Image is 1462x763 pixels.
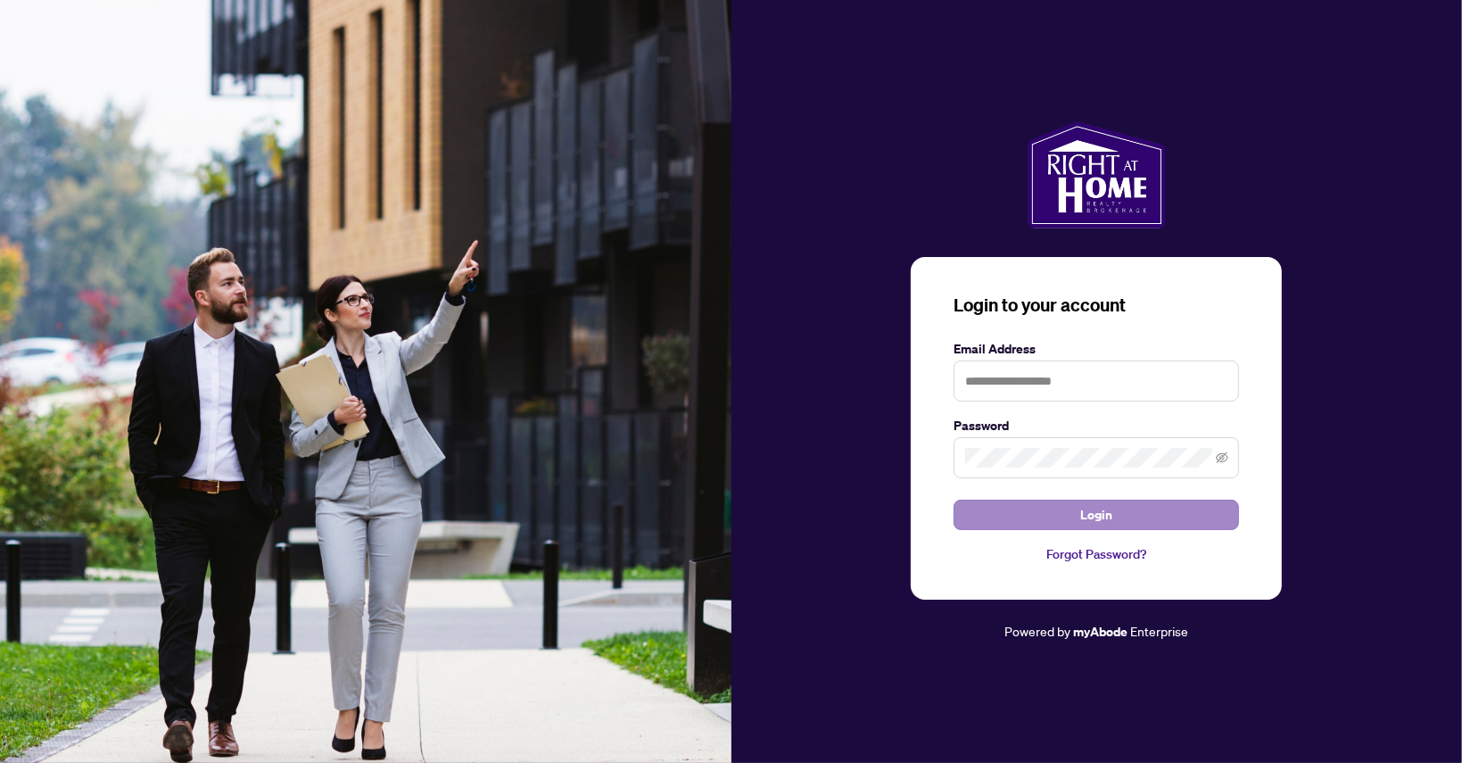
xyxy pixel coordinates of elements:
[954,500,1239,530] button: Login
[1130,623,1188,639] span: Enterprise
[954,293,1239,318] h3: Login to your account
[1080,501,1112,529] span: Login
[1073,622,1127,642] a: myAbode
[954,544,1239,564] a: Forgot Password?
[954,416,1239,435] label: Password
[954,339,1239,359] label: Email Address
[1216,452,1228,464] span: eye-invisible
[1004,623,1070,639] span: Powered by
[1028,121,1166,228] img: ma-logo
